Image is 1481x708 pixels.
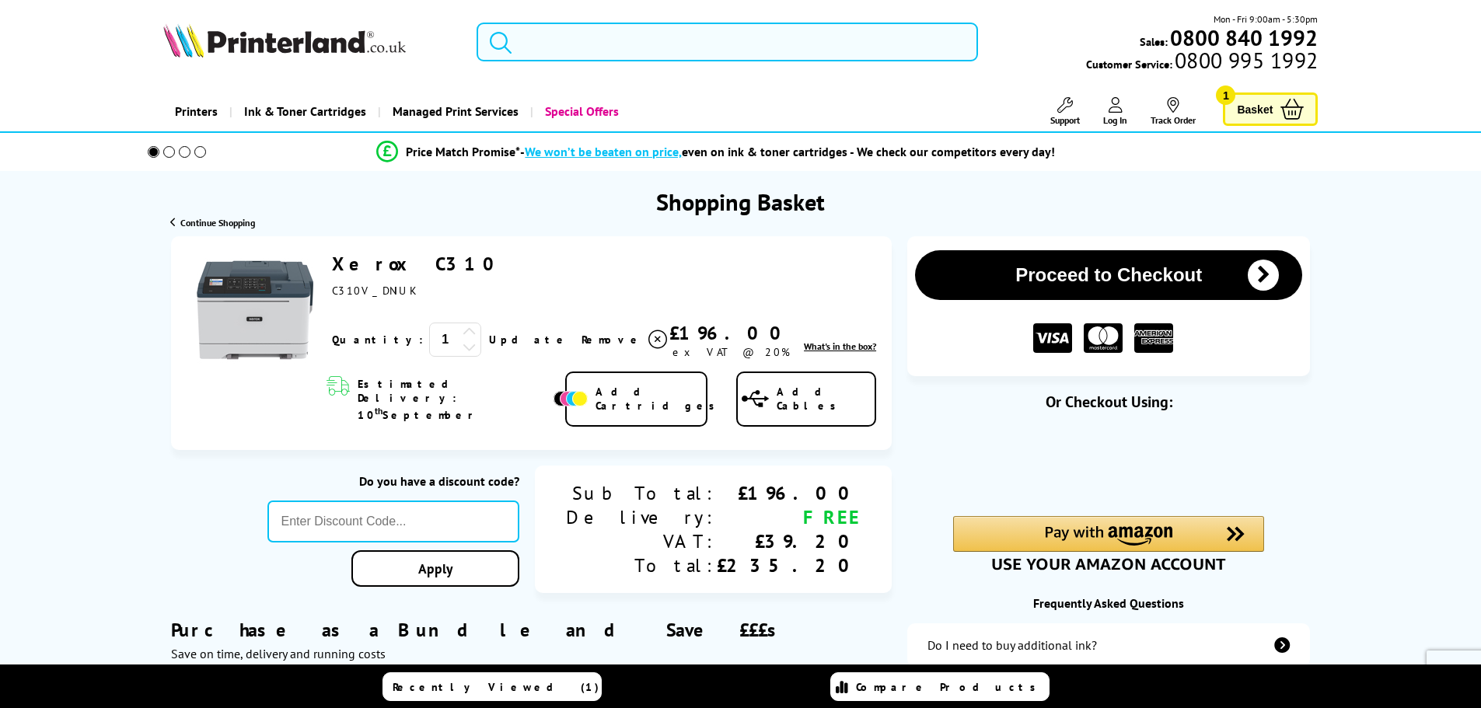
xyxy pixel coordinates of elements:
a: Continue Shopping [170,217,255,228]
input: Enter Discount Code... [267,500,520,542]
span: Price Match Promise* [406,144,520,159]
div: FREE [717,505,861,529]
div: Frequently Asked Questions [907,595,1310,611]
span: Basket [1237,99,1273,120]
img: American Express [1134,323,1173,354]
span: Remove [582,333,643,347]
div: Do you have a discount code? [267,473,520,489]
span: Sales: [1140,34,1168,49]
b: 0800 840 1992 [1170,23,1318,52]
a: Xerox C310 [332,252,505,276]
img: Printerland Logo [163,23,406,58]
img: Add Cartridges [554,391,588,406]
span: 0800 995 1992 [1172,53,1318,68]
img: VISA [1033,323,1072,354]
span: What's in the box? [804,340,876,352]
div: Sub Total: [566,481,717,505]
span: Estimated Delivery: 10 September [358,377,550,422]
a: Printers [163,92,229,131]
div: Or Checkout Using: [907,392,1310,412]
a: Ink & Toner Cartridges [229,92,378,131]
div: Total: [566,553,717,577]
div: Do I need to buy additional ink? [927,637,1097,653]
span: Log In [1103,114,1127,126]
h1: Shopping Basket [656,187,825,217]
div: £196.00 [717,481,861,505]
span: ex VAT @ 20% [672,345,790,359]
iframe: PayPal [953,437,1264,472]
a: Basket 1 [1223,92,1318,126]
div: £235.20 [717,553,861,577]
a: Support [1050,97,1080,126]
a: Log In [1103,97,1127,126]
div: VAT: [566,529,717,553]
span: Quantity: [332,333,423,347]
span: Recently Viewed (1) [393,680,599,694]
a: 0800 840 1992 [1168,30,1318,45]
a: additional-ink [907,623,1310,667]
span: Ink & Toner Cartridges [244,92,366,131]
li: modal_Promise [127,138,1306,166]
a: Compare Products [830,672,1050,701]
a: Track Order [1151,97,1196,126]
span: We won’t be beaten on price, [525,144,682,159]
span: Support [1050,114,1080,126]
button: Proceed to Checkout [915,250,1302,300]
div: - even on ink & toner cartridges - We check our competitors every day! [520,144,1055,159]
span: Add Cartridges [596,385,723,413]
a: Recently Viewed (1) [382,672,602,701]
div: Purchase as a Bundle and Save £££s [171,595,892,661]
a: Printerland Logo [163,23,458,61]
div: £39.20 [717,529,861,553]
span: 1 [1216,85,1235,105]
span: Add Cables [777,385,875,413]
a: Special Offers [530,92,630,131]
div: £196.00 [669,321,792,345]
div: Amazon Pay - Use your Amazon account [953,516,1264,570]
a: Apply [351,550,519,587]
a: Update [489,333,569,347]
span: Mon - Fri 9:00am - 5:30pm [1214,12,1318,26]
span: Continue Shopping [180,217,255,228]
a: Delete item from your basket [582,328,669,351]
div: Delivery: [566,505,717,529]
img: Xerox C310 [197,252,313,368]
span: C310V_DNIUK [332,284,415,298]
a: lnk_inthebox [804,340,876,352]
div: Save on time, delivery and running costs [171,646,892,661]
img: MASTER CARD [1084,323,1123,354]
span: Compare Products [856,680,1044,694]
a: Managed Print Services [378,92,530,131]
span: Customer Service: [1086,53,1318,71]
sup: th [375,405,382,417]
